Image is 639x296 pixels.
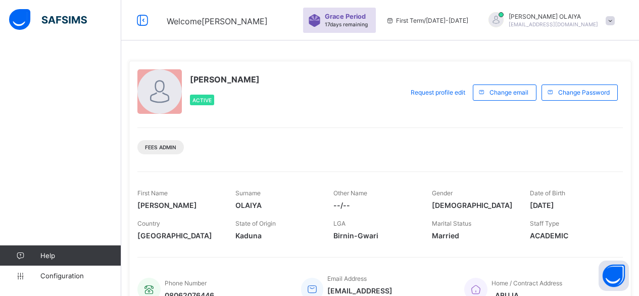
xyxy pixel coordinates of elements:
span: Email Address [327,275,367,282]
span: [DEMOGRAPHIC_DATA] [432,201,515,209]
span: Configuration [40,272,121,280]
span: LGA [333,220,346,227]
div: CHRISTYOLAIYA [478,12,620,29]
span: Staff Type [530,220,559,227]
span: Surname [235,189,261,197]
span: [GEOGRAPHIC_DATA] [137,231,220,240]
span: Change email [489,89,528,96]
img: sticker-purple.71386a28dfed39d6af7621340158ba97.svg [308,14,321,27]
span: session/term information [386,17,468,24]
span: Change Password [558,89,610,96]
span: [PERSON_NAME] [190,74,260,84]
span: Married [432,231,515,240]
span: Welcome [PERSON_NAME] [167,16,268,26]
span: Country [137,220,160,227]
span: [DATE] [530,201,613,209]
span: Active [192,97,212,103]
span: Gender [432,189,453,197]
span: State of Origin [235,220,276,227]
span: OLAIYA [235,201,318,209]
span: Marital Status [432,220,471,227]
span: Other Name [333,189,367,197]
span: Home / Contract Address [491,279,562,287]
span: ACADEMIC [530,231,613,240]
span: Kaduna [235,231,318,240]
span: 17 days remaining [325,21,368,27]
span: [EMAIL_ADDRESS][DOMAIN_NAME] [509,21,598,27]
span: Request profile edit [411,89,465,96]
span: Date of Birth [530,189,565,197]
img: safsims [9,9,87,30]
span: [PERSON_NAME] [137,201,220,209]
span: Grace Period [325,13,366,20]
span: --/-- [333,201,416,209]
span: Phone Number [165,279,207,287]
button: Open asap [599,261,629,291]
span: Fees Admin [145,144,176,150]
span: First Name [137,189,168,197]
span: Birnin-Gwari [333,231,416,240]
span: [PERSON_NAME] OLAIYA [509,13,598,20]
span: Help [40,251,121,260]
